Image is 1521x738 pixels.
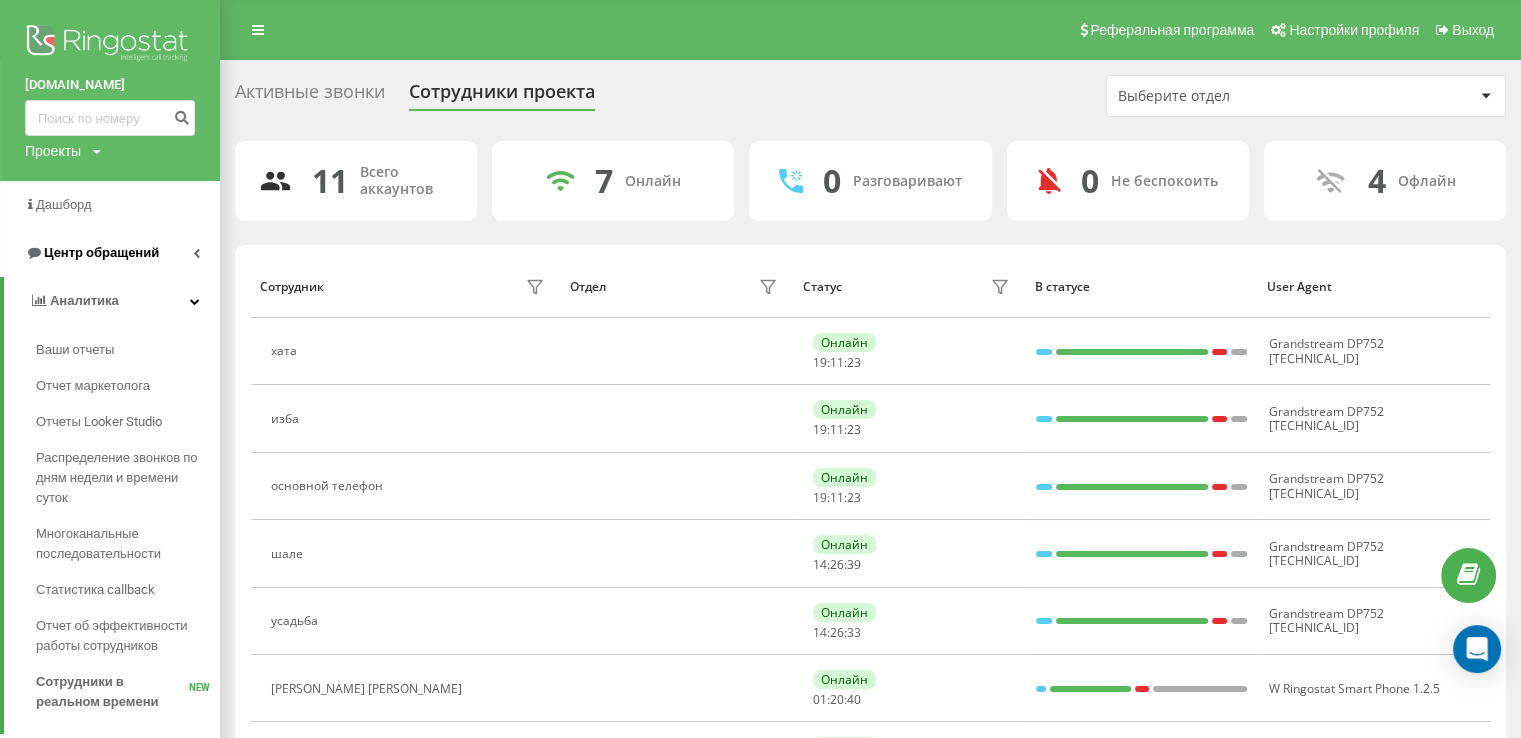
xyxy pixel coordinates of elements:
[802,280,841,294] div: Статус
[36,412,162,432] span: Отчеты Looker Studio
[1269,403,1384,434] span: Grandstream DP752 [TECHNICAL_ID]
[813,691,827,708] span: 01
[4,277,220,325] a: Аналитика
[813,624,827,641] span: 14
[25,20,195,70] img: Ringostat logo
[50,293,119,308] span: Аналитика
[1367,162,1385,200] div: 4
[1090,22,1254,38] span: Реферальная программа
[847,354,861,371] span: 23
[813,558,861,572] div: : :
[271,412,304,426] div: изба
[813,423,861,437] div: : :
[813,333,876,352] div: Онлайн
[44,245,159,260] span: Центр обращений
[625,173,681,190] div: Онлайн
[813,556,827,573] span: 14
[813,491,861,505] div: : :
[25,141,81,161] div: Проекты
[813,421,827,438] span: 19
[830,354,844,371] span: 11
[813,400,876,419] div: Онлайн
[813,468,876,487] div: Онлайн
[25,75,195,95] a: [DOMAIN_NAME]
[36,664,220,720] a: Сотрудники в реальном времениNEW
[36,672,189,712] span: Сотрудники в реальном времени
[360,164,453,198] div: Всего аккаунтов
[271,614,323,628] div: усадьба
[36,516,220,572] a: Многоканальные последовательности
[813,626,861,640] div: : :
[830,691,844,708] span: 20
[1118,88,1357,105] div: Выберите отдел
[36,376,150,396] span: Отчет маркетолога
[36,608,220,664] a: Отчет об эффективности работы сотрудников
[36,580,155,600] span: Статистика callback
[1269,538,1384,569] span: Grandstream DP752 [TECHNICAL_ID]
[25,100,195,136] input: Поиск по номеру
[1269,680,1440,697] span: W Ringostat Smart Phone 1.2.5
[813,489,827,506] span: 19
[271,479,388,493] div: основной телефон
[847,489,861,506] span: 23
[36,368,220,404] a: Отчет маркетолога
[36,332,220,368] a: Ваши отчеты
[1269,605,1384,636] span: Grandstream DP752 [TECHNICAL_ID]
[1452,22,1494,38] span: Выход
[235,81,385,112] div: Активные звонки
[830,556,844,573] span: 26
[813,356,861,370] div: : :
[853,173,962,190] div: Разговаривают
[847,421,861,438] span: 23
[1267,280,1480,294] div: User Agent
[1081,162,1099,200] div: 0
[813,354,827,371] span: 19
[847,556,861,573] span: 39
[830,624,844,641] span: 26
[271,547,308,561] div: шале
[409,81,595,112] div: Сотрудники проекта
[36,616,210,656] span: Отчет об эффективности работы сотрудников
[36,340,114,360] span: Ваши отчеты
[271,682,467,696] div: [PERSON_NAME] [PERSON_NAME]
[36,448,210,508] span: Распределение звонков по дням недели и времени суток
[823,162,841,200] div: 0
[813,535,876,554] div: Онлайн
[570,280,606,294] div: Отдел
[830,489,844,506] span: 11
[312,162,348,200] div: 11
[36,404,220,440] a: Отчеты Looker Studio
[1289,22,1419,38] span: Настройки профиля
[813,670,876,689] div: Онлайн
[1453,625,1501,673] div: Open Intercom Messenger
[813,603,876,622] div: Онлайн
[1397,173,1455,190] div: Офлайн
[1269,470,1384,501] span: Grandstream DP752 [TECHNICAL_ID]
[595,162,613,200] div: 7
[36,440,220,516] a: Распределение звонков по дням недели и времени суток
[813,693,861,707] div: : :
[1035,280,1248,294] div: В статусе
[271,344,302,358] div: хата
[260,280,324,294] div: Сотрудник
[36,572,220,608] a: Статистика callback
[847,691,861,708] span: 40
[847,624,861,641] span: 33
[36,197,92,212] span: Дашборд
[1269,335,1384,366] span: Grandstream DP752 [TECHNICAL_ID]
[36,524,210,564] span: Многоканальные последовательности
[830,421,844,438] span: 11
[1111,173,1218,190] div: Не беспокоить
